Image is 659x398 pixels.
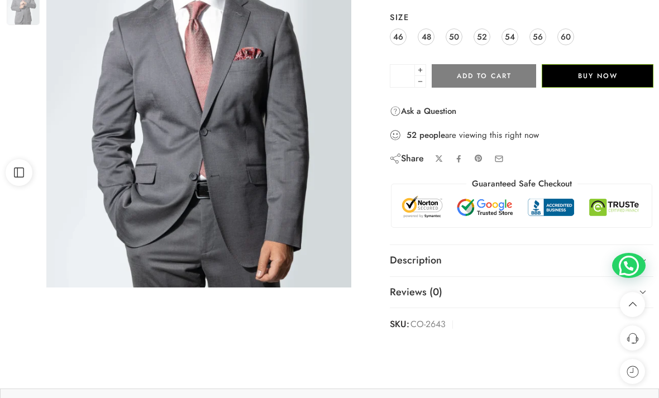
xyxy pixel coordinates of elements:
a: 54 [502,28,518,45]
span: 54 [505,29,515,44]
a: Email to your friends [494,154,504,164]
span: 52 [477,29,487,44]
span: 48 [422,29,431,44]
a: Reviews (0) [390,277,653,308]
input: Product quantity [390,64,415,88]
button: Add to cart [432,64,536,88]
span: 60 [561,29,571,44]
strong: SKU: [390,317,409,333]
strong: people [419,130,445,141]
a: Description [390,245,653,276]
span: CO-2643 [410,317,446,333]
img: Trust [400,195,643,219]
strong: 52 [407,130,417,141]
a: Share on Facebook [455,155,463,163]
button: Buy Now [542,64,653,88]
a: 50 [446,28,462,45]
span: 46 [393,29,403,44]
div: Share [390,152,424,165]
a: Pin on Pinterest [474,154,483,163]
label: Size [390,12,653,23]
div: are viewing this right now [390,129,653,141]
a: Ask a Question [390,104,456,118]
a: 60 [557,28,574,45]
a: 52 [474,28,490,45]
legend: Guaranteed Safe Checkout [466,178,577,190]
a: 56 [529,28,546,45]
a: 48 [418,28,434,45]
span: 50 [449,29,459,44]
span: 56 [533,29,543,44]
a: Share on X [435,155,443,163]
a: 46 [390,28,407,45]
